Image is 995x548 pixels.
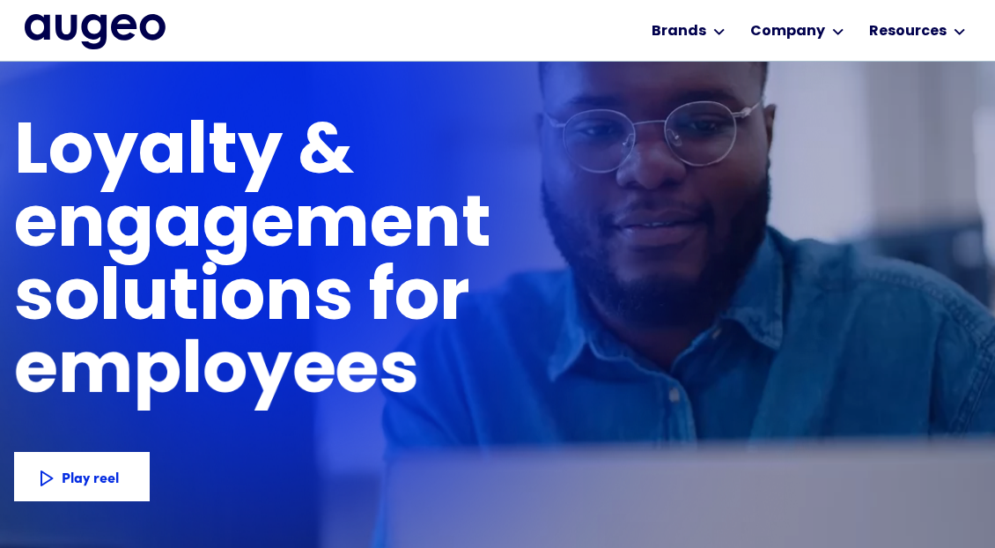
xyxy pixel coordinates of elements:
div: Brands [652,21,706,42]
div: Resources [869,21,947,42]
a: home [25,14,166,51]
h1: employees [14,337,450,411]
div: Company [750,21,825,42]
h1: Loyalty & engagement solutions for [14,118,775,337]
a: Play reel [14,452,150,501]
